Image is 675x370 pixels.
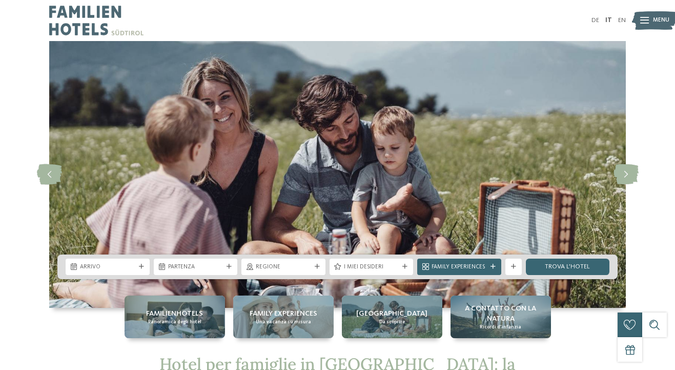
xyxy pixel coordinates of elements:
[342,296,442,338] a: Hotel per famiglie in Alto Adige: un’esperienza indimenticabile [GEOGRAPHIC_DATA] Da scoprire
[432,263,487,271] span: Family Experiences
[455,303,547,324] span: A contatto con la natura
[618,17,626,24] a: EN
[80,263,135,271] span: Arrivo
[344,263,399,271] span: I miei desideri
[250,308,317,319] span: Family experiences
[605,17,612,24] a: IT
[526,259,610,275] a: trova l’hotel
[591,17,599,24] a: DE
[49,41,626,308] img: Hotel per famiglie in Alto Adige: un’esperienza indimenticabile
[653,16,669,25] span: Menu
[451,296,551,338] a: Hotel per famiglie in Alto Adige: un’esperienza indimenticabile A contatto con la natura Ricordi ...
[148,319,201,325] span: Panoramica degli hotel
[233,296,334,338] a: Hotel per famiglie in Alto Adige: un’esperienza indimenticabile Family experiences Una vacanza su...
[256,319,311,325] span: Una vacanza su misura
[356,308,427,319] span: [GEOGRAPHIC_DATA]
[168,263,223,271] span: Partenza
[146,308,203,319] span: Familienhotels
[480,324,521,330] span: Ricordi d’infanzia
[125,296,225,338] a: Hotel per famiglie in Alto Adige: un’esperienza indimenticabile Familienhotels Panoramica degli h...
[256,263,311,271] span: Regione
[379,319,405,325] span: Da scoprire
